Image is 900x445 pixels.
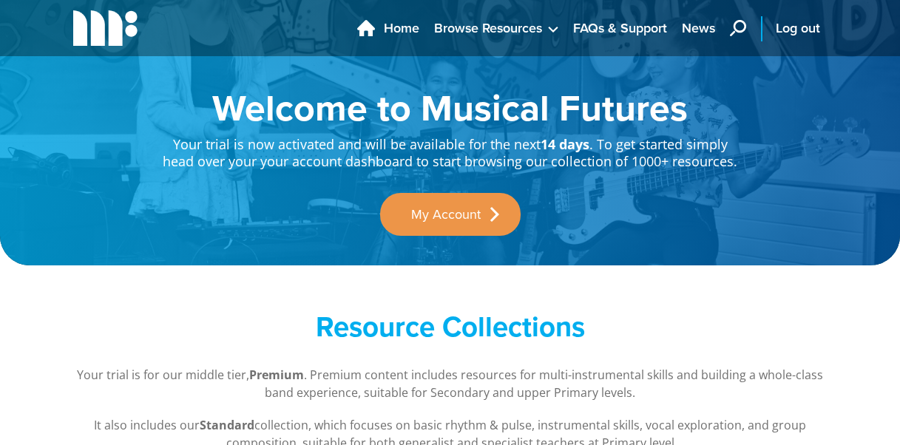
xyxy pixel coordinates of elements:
h2: Resource Collections [162,310,739,344]
strong: Premium [249,367,304,383]
span: FAQs & Support [573,18,667,38]
span: Browse Resources [434,18,542,38]
p: Your trial is now activated and will be available for the next . To get started simply head over ... [162,126,739,171]
span: News [682,18,715,38]
strong: 14 days [541,135,589,153]
span: Home [384,18,419,38]
a: My Account [380,193,521,236]
strong: Standard [200,417,254,433]
p: Your trial is for our middle tier, . Premium content includes resources for multi-instrumental sk... [73,366,828,401]
h1: Welcome to Musical Futures [162,89,739,126]
span: Log out [776,18,820,38]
